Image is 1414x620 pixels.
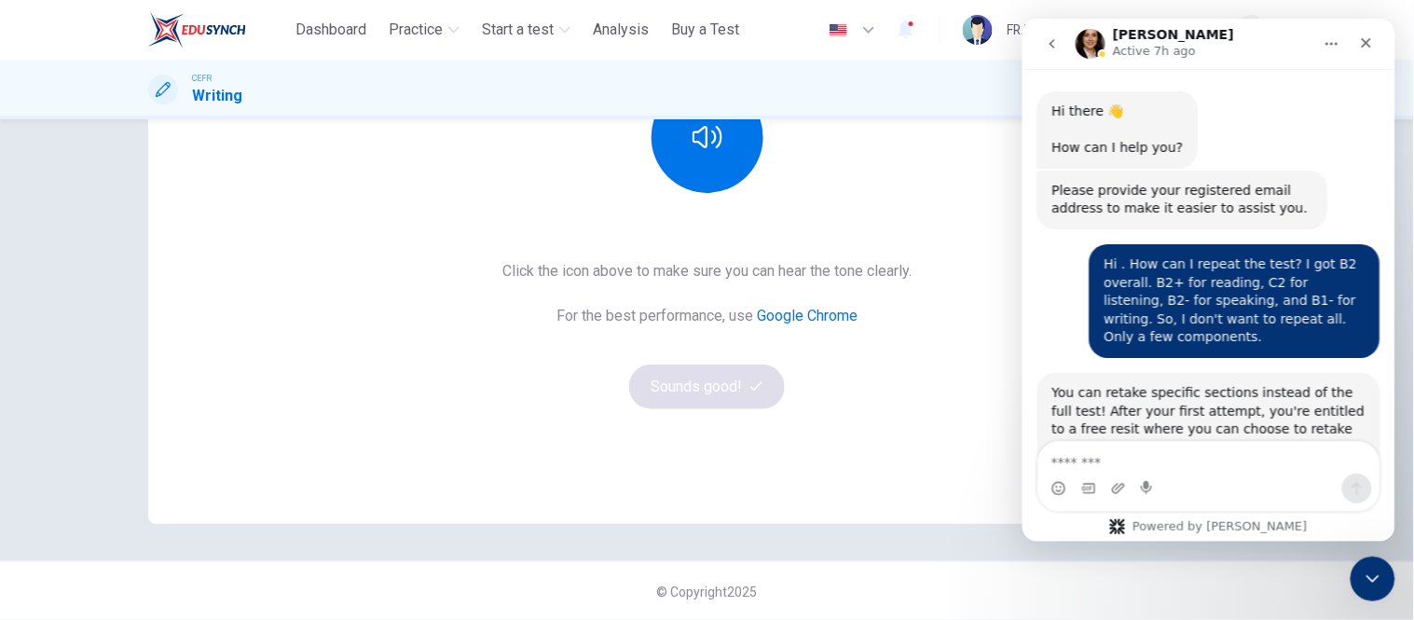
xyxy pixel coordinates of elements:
[193,85,243,107] h1: Writing
[89,462,103,477] button: Upload attachment
[320,455,350,485] button: Send a message…
[1351,557,1395,601] iframe: Intercom live chat
[389,19,443,41] span: Practice
[657,585,758,599] span: © Copyright 2025
[585,13,656,47] button: Analysis
[963,15,993,45] img: Profile picture
[1008,19,1215,41] div: FRANKLINE AWA ANAK BANCHANG
[148,11,289,48] a: ELTC logo
[502,260,912,282] h6: Click the icon above to make sure you can hear the tone clearly.
[593,19,649,41] span: Analysis
[148,11,246,48] img: ELTC logo
[30,365,343,457] div: You can retake specific sections instead of the full test! After your first attempt, you're entit...
[29,462,44,477] button: Emoji picker
[118,462,133,477] button: Start recording
[193,72,213,85] span: CEFR
[295,19,366,41] span: Dashboard
[15,354,358,616] div: Fin says…
[381,13,467,47] button: Practice
[757,307,858,324] a: Google Chrome
[59,462,74,477] button: Gif picker
[671,19,739,41] span: Buy a Test
[474,13,578,47] button: Start a test
[16,423,357,455] textarea: Message…
[482,19,554,41] span: Start a test
[15,354,358,614] div: You can retake specific sections instead of the full test! After your first attempt, you're entit...
[664,13,747,47] button: Buy a Test
[556,305,858,327] h6: For the best performance, use
[288,13,374,47] button: Dashboard
[827,23,850,37] img: en
[1023,19,1395,542] iframe: Intercom live chat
